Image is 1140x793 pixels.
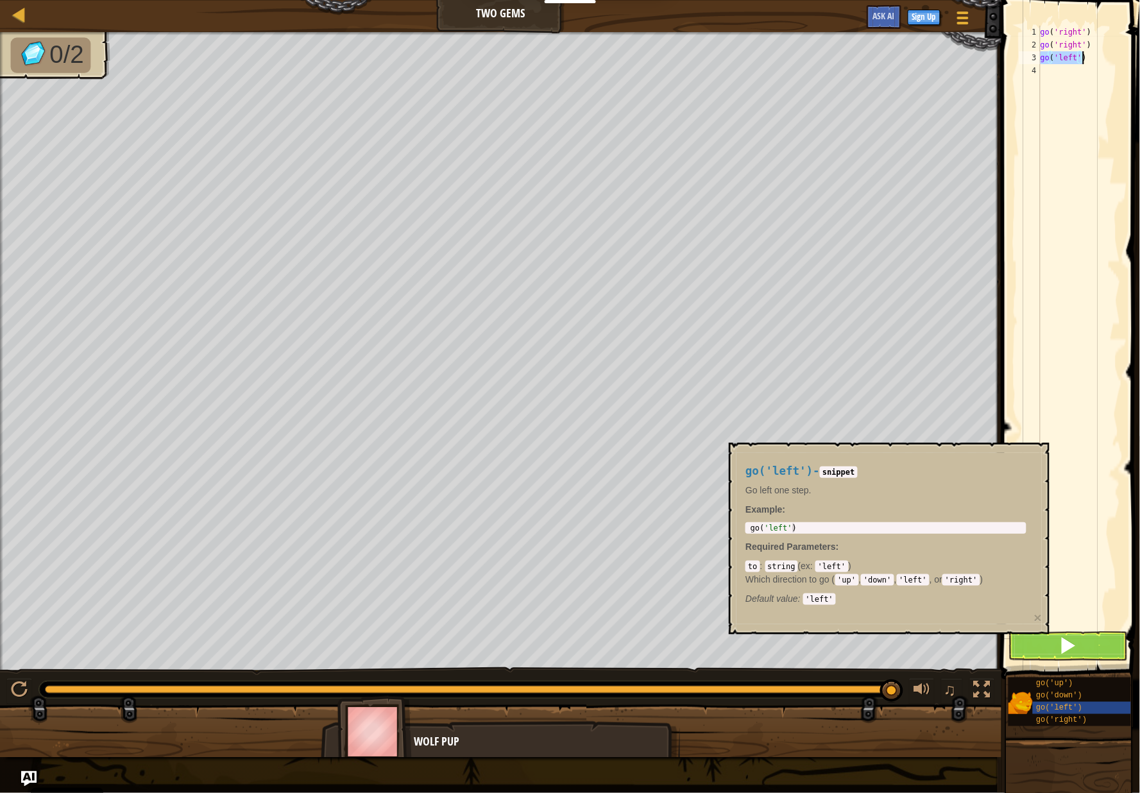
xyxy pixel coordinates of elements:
[897,574,930,586] code: 'left'
[867,5,901,29] button: Ask AI
[1036,679,1073,688] span: go('up')
[820,466,858,478] code: snippet
[21,771,37,787] button: Ask AI
[745,465,1026,477] h4: -
[1036,703,1082,712] span: go('left')
[414,734,667,751] div: Wolf Pup
[803,593,836,605] code: 'left'
[745,573,1026,586] p: Which direction to go ( , , , or )
[745,561,760,572] code: to
[1036,691,1082,700] span: go('down')
[908,10,940,25] button: Sign Up
[969,678,995,704] button: Toggle fullscreen
[745,593,798,604] span: Default value
[765,561,798,572] code: string
[1008,691,1033,715] img: portrait.png
[1019,26,1041,38] div: 1
[798,593,803,604] span: :
[947,5,979,35] button: Show game menu
[1019,51,1041,64] div: 3
[942,574,980,586] code: 'right'
[873,10,895,22] span: Ask AI
[745,484,1026,497] p: Go left one step.
[1008,631,1128,661] button: Shift+Enter: Run current code.
[11,38,91,73] li: Collect the gems.
[801,561,811,571] span: ex
[337,696,412,767] img: thang_avatar_frame.png
[835,574,859,586] code: 'up'
[49,40,83,68] span: 0/2
[836,541,839,552] span: :
[909,678,935,704] button: Adjust volume
[1036,715,1087,724] span: go('right')
[745,504,783,515] span: Example
[745,559,1026,604] div: ( )
[1019,38,1041,51] div: 2
[1019,64,1041,77] div: 4
[941,678,963,704] button: ♫
[745,504,785,515] strong: :
[745,465,813,477] span: go('left')
[745,541,836,552] span: Required Parameters
[810,561,815,571] span: :
[6,678,32,704] button: Ctrl + P: Pause
[1034,611,1042,624] button: ×
[815,561,848,572] code: 'left'
[944,680,957,699] span: ♫
[861,574,894,586] code: 'down'
[760,561,765,571] span: :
